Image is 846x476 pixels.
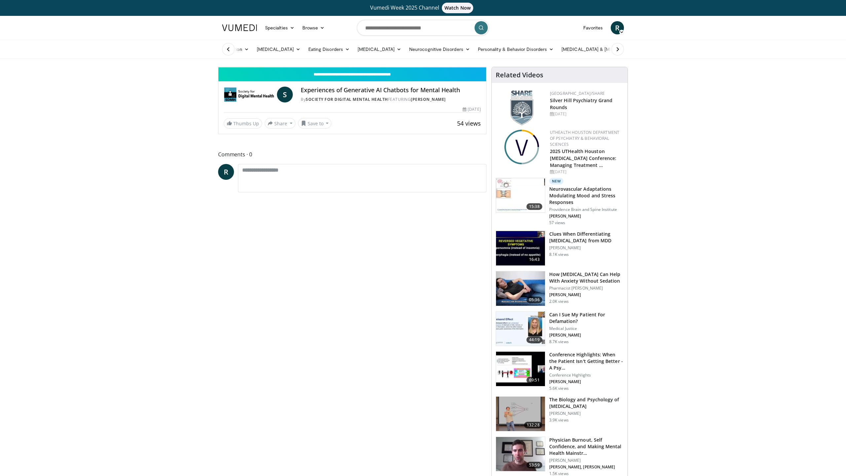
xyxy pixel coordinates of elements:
[304,43,354,56] a: Eating Disorders
[549,396,624,410] h3: The Biology and Psychology of [MEDICAL_DATA]
[549,271,624,284] h3: How [MEDICAL_DATA] Can Help With Anxiety Without Sedation
[496,271,545,306] img: 7bfe4765-2bdb-4a7e-8d24-83e30517bd33.150x105_q85_crop-smart_upscale.jpg
[405,43,474,56] a: Neurocognitive Disorders
[526,297,542,303] span: 05:36
[524,422,542,428] span: 132:28
[549,245,624,251] p: [PERSON_NAME]
[526,337,542,343] span: 44:19
[496,178,545,213] img: 4562edde-ec7e-4758-8328-0659f7ef333d.150x105_q85_crop-smart_upscale.jpg
[223,3,623,13] a: Vumedi Week 2025 ChannelWatch Now
[550,148,617,168] a: 2025 UTHealth Houston [MEDICAL_DATA] Conference: Managing Treatment …
[526,256,542,263] span: 16:43
[496,231,545,265] img: a6520382-d332-4ed3-9891-ee688fa49237.150x105_q85_crop-smart_upscale.jpg
[496,352,545,386] img: 4362ec9e-0993-4580-bfd4-8e18d57e1d49.150x105_q85_crop-smart_upscale.jpg
[550,91,605,96] a: [GEOGRAPHIC_DATA]/SHARE
[496,312,545,346] img: 50d22204-cc18-4df3-8da3-77ec835a907d.150x105_q85_crop-smart_upscale.jpg
[549,417,569,423] p: 3.9K views
[354,43,405,56] a: [MEDICAL_DATA]
[549,186,624,206] h3: Neurovascular Adaptations Modulating Mood and Stress Responses
[224,87,274,102] img: Society for Digital Mental Health
[261,21,298,34] a: Specialties
[549,220,565,225] p: 57 views
[526,462,542,468] span: 53:59
[549,351,624,371] h3: Conference Highlights: When the Patient Isn't Getting Better - A Psy…
[496,311,624,346] a: 44:19 Can I Sue My Patient For Defamation? Medical Justice [PERSON_NAME] 8.7K views
[611,21,624,34] a: R
[549,326,624,331] p: Medical Justice
[549,333,624,338] p: [PERSON_NAME]
[224,118,262,129] a: Thumbs Up
[549,437,624,456] h3: Physician Burnout, Self Confidence, and Making Mental Health Mainstr…
[549,231,624,244] h3: Clues When Differentiating [MEDICAL_DATA] from MDD
[496,271,624,306] a: 05:36 How [MEDICAL_DATA] Can Help With Anxiety Without Sedation Pharmacist [PERSON_NAME] [PERSON_...
[301,97,481,102] div: By FEATURING
[558,43,652,56] a: [MEDICAL_DATA] & [MEDICAL_DATA]
[463,106,481,112] div: [DATE]
[253,43,304,56] a: [MEDICAL_DATA]
[306,97,388,102] a: Society for Digital Mental Health
[496,437,545,471] img: f21cf13f-4cab-47f8-a835-096779295739.150x105_q85_crop-smart_upscale.jpg
[277,87,293,102] a: S
[496,178,624,225] a: 15:38 New Neurovascular Adaptations Modulating Mood and Stress Responses Providence Brain and Spi...
[549,292,624,297] p: [PERSON_NAME]
[550,97,613,110] a: Silver Hill Psychiatry Grand Rounds
[265,118,295,129] button: Share
[496,71,543,79] h4: Related Videos
[550,130,620,147] a: UTHealth Houston Department of Psychiatry & Behavioral Sciences
[496,397,545,431] img: f8311eb0-496c-457e-baaa-2f3856724dd4.150x105_q85_crop-smart_upscale.jpg
[549,373,624,378] p: Conference Highlights
[504,130,539,164] img: da6ca4d7-4c4f-42ba-8ea6-731fee8dde8f.png.150x105_q85_autocrop_double_scale_upscale_version-0.2.png
[357,20,489,36] input: Search topics, interventions
[549,464,624,470] p: [PERSON_NAME], [PERSON_NAME]
[550,169,622,175] div: [DATE]
[549,379,624,384] p: [PERSON_NAME]
[549,458,624,463] p: [PERSON_NAME]
[526,203,542,210] span: 15:38
[549,386,569,391] p: 5.6K views
[510,91,533,125] img: f8aaeb6d-318f-4fcf-bd1d-54ce21f29e87.png.150x105_q85_autocrop_double_scale_upscale_version-0.2.png
[549,286,624,291] p: Pharmacist [PERSON_NAME]
[549,311,624,325] h3: Can I Sue My Patient For Defamation?
[442,3,473,13] span: Watch Now
[549,411,624,416] p: [PERSON_NAME]
[550,111,622,117] div: [DATE]
[222,24,257,31] img: VuMedi Logo
[298,21,329,34] a: Browse
[298,118,332,129] button: Save to
[526,377,542,383] span: 69:51
[549,299,569,304] p: 2.0K views
[457,119,481,127] span: 54 views
[496,351,624,391] a: 69:51 Conference Highlights: When the Patient Isn't Getting Better - A Psy… Conference Highlights...
[496,231,624,266] a: 16:43 Clues When Differentiating [MEDICAL_DATA] from MDD [PERSON_NAME] 8.1K views
[411,97,446,102] a: [PERSON_NAME]
[218,164,234,180] a: R
[549,252,569,257] p: 8.1K views
[218,150,486,159] span: Comments 0
[549,339,569,344] p: 8.7K views
[579,21,607,34] a: Favorites
[549,214,624,219] p: [PERSON_NAME]
[549,178,564,184] p: New
[496,396,624,431] a: 132:28 The Biology and Psychology of [MEDICAL_DATA] [PERSON_NAME] 3.9K views
[549,207,624,212] p: Providence Brain and Spine Institute
[301,87,481,94] h4: Experiences of Generative AI Chatbots for Mental Health
[474,43,558,56] a: Personality & Behavior Disorders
